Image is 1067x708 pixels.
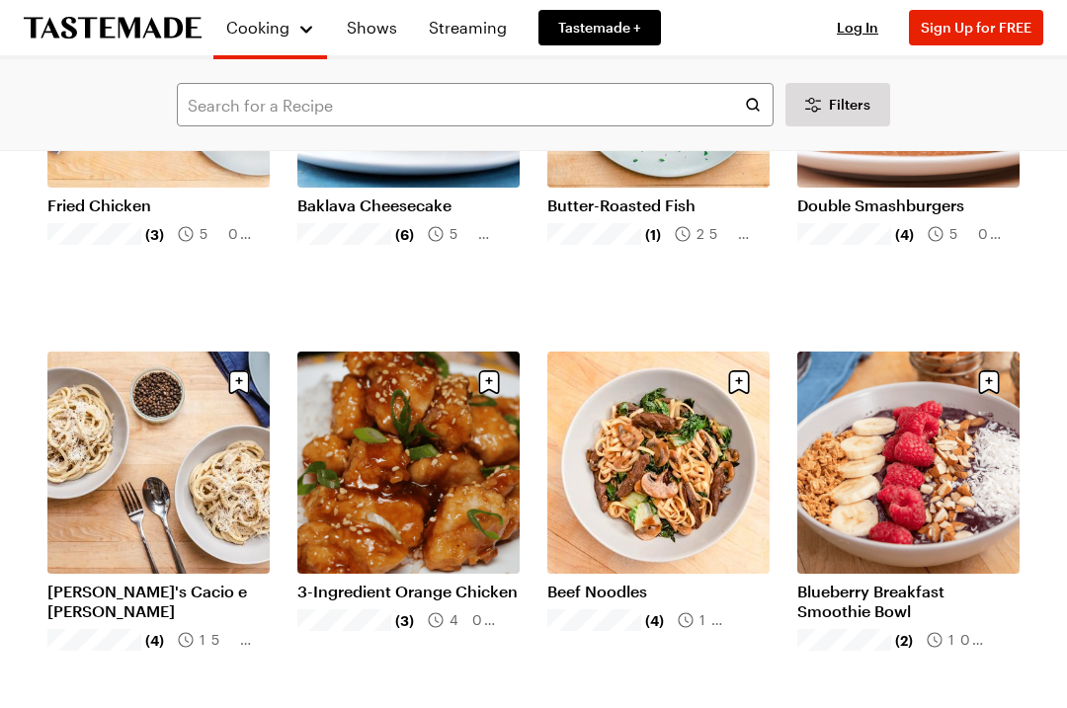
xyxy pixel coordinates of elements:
[797,197,1020,216] a: Double Smashburgers
[837,19,878,36] span: Log In
[297,197,520,216] a: Baklava Cheesecake
[558,18,641,38] span: Tastemade +
[538,10,661,45] a: Tastemade +
[470,364,508,402] button: Save recipe
[720,364,758,402] button: Save recipe
[797,583,1020,622] a: Blueberry Breakfast Smoothie Bowl
[909,10,1043,45] button: Sign Up for FREE
[785,83,890,126] button: Desktop filters
[225,8,315,47] button: Cooking
[220,364,258,402] button: Save recipe
[547,197,770,216] a: Butter-Roasted Fish
[47,197,270,216] a: Fried Chicken
[970,364,1008,402] button: Save recipe
[818,18,897,38] button: Log In
[47,583,270,622] a: [PERSON_NAME]'s Cacio e [PERSON_NAME]
[829,95,870,115] span: Filters
[921,19,1031,36] span: Sign Up for FREE
[297,583,520,602] a: 3-Ingredient Orange Chicken
[547,583,770,602] a: Beef Noodles
[177,83,774,126] input: Search for a Recipe
[226,18,289,37] span: Cooking
[24,17,202,39] a: To Tastemade Home Page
